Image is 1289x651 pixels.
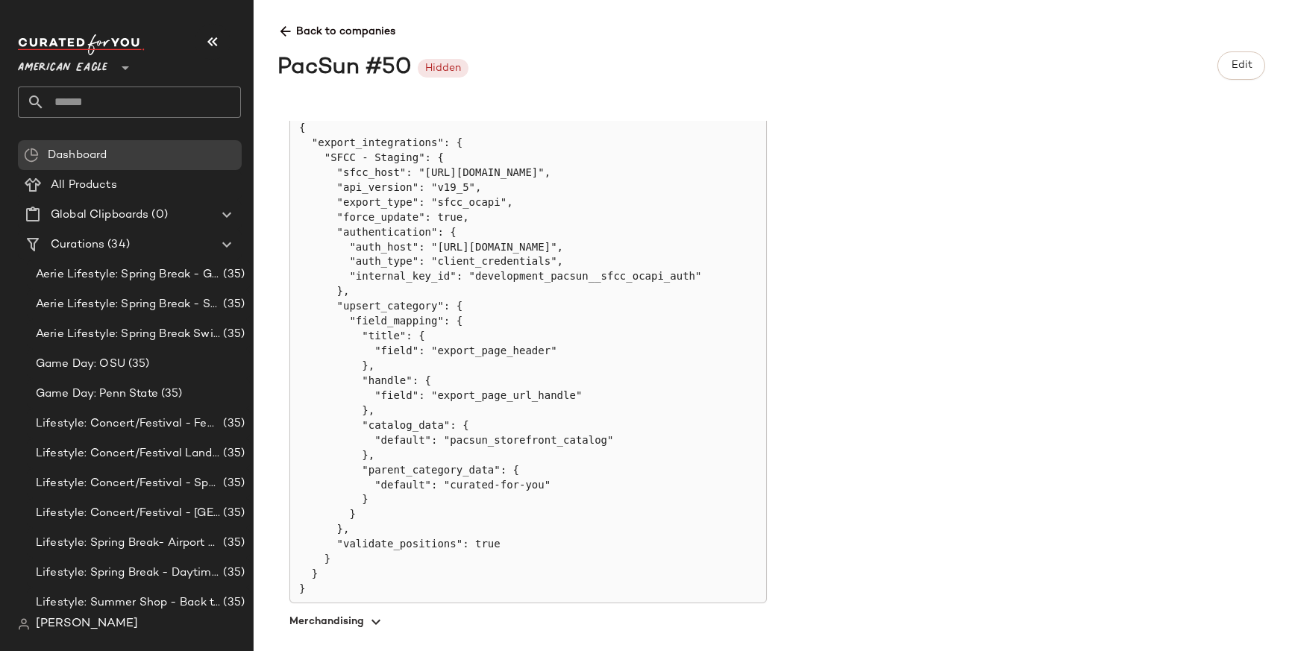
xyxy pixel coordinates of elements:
[1230,60,1252,72] span: Edit
[36,564,220,582] span: Lifestyle: Spring Break - Daytime Casual
[299,121,757,597] pre: { "export_integrations": { "SFCC - Staging": { "sfcc_host": "[URL][DOMAIN_NAME]", "api_version": ...
[36,535,220,552] span: Lifestyle: Spring Break- Airport Style
[148,207,167,224] span: (0)
[220,505,245,522] span: (35)
[36,475,220,492] span: Lifestyle: Concert/Festival - Sporty
[36,296,220,313] span: Aerie Lifestyle: Spring Break - Sporty
[51,236,104,254] span: Curations
[220,475,245,492] span: (35)
[51,177,117,194] span: All Products
[158,386,183,403] span: (35)
[104,236,130,254] span: (34)
[220,266,245,283] span: (35)
[425,60,461,76] div: Hidden
[220,564,245,582] span: (35)
[36,594,220,611] span: Lifestyle: Summer Shop - Back to School Essentials
[18,34,145,55] img: cfy_white_logo.C9jOOHJF.svg
[24,148,39,163] img: svg%3e
[36,505,220,522] span: Lifestyle: Concert/Festival - [GEOGRAPHIC_DATA]
[220,535,245,552] span: (35)
[220,415,245,433] span: (35)
[18,618,30,630] img: svg%3e
[36,386,158,403] span: Game Day: Penn State
[220,594,245,611] span: (35)
[220,445,245,462] span: (35)
[36,266,220,283] span: Aerie Lifestyle: Spring Break - Girly/Femme
[277,12,1265,40] span: Back to companies
[220,296,245,313] span: (35)
[36,445,220,462] span: Lifestyle: Concert/Festival Landing Page
[36,415,220,433] span: Lifestyle: Concert/Festival - Femme
[220,326,245,343] span: (35)
[18,51,107,78] span: American Eagle
[289,603,767,639] button: Merchandising
[51,207,148,224] span: Global Clipboards
[48,147,107,164] span: Dashboard
[125,356,150,373] span: (35)
[1217,51,1265,80] button: Edit
[277,51,412,85] div: PacSun #50
[36,615,138,633] span: [PERSON_NAME]
[36,326,220,343] span: Aerie Lifestyle: Spring Break Swimsuits Landing Page
[36,356,125,373] span: Game Day: OSU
